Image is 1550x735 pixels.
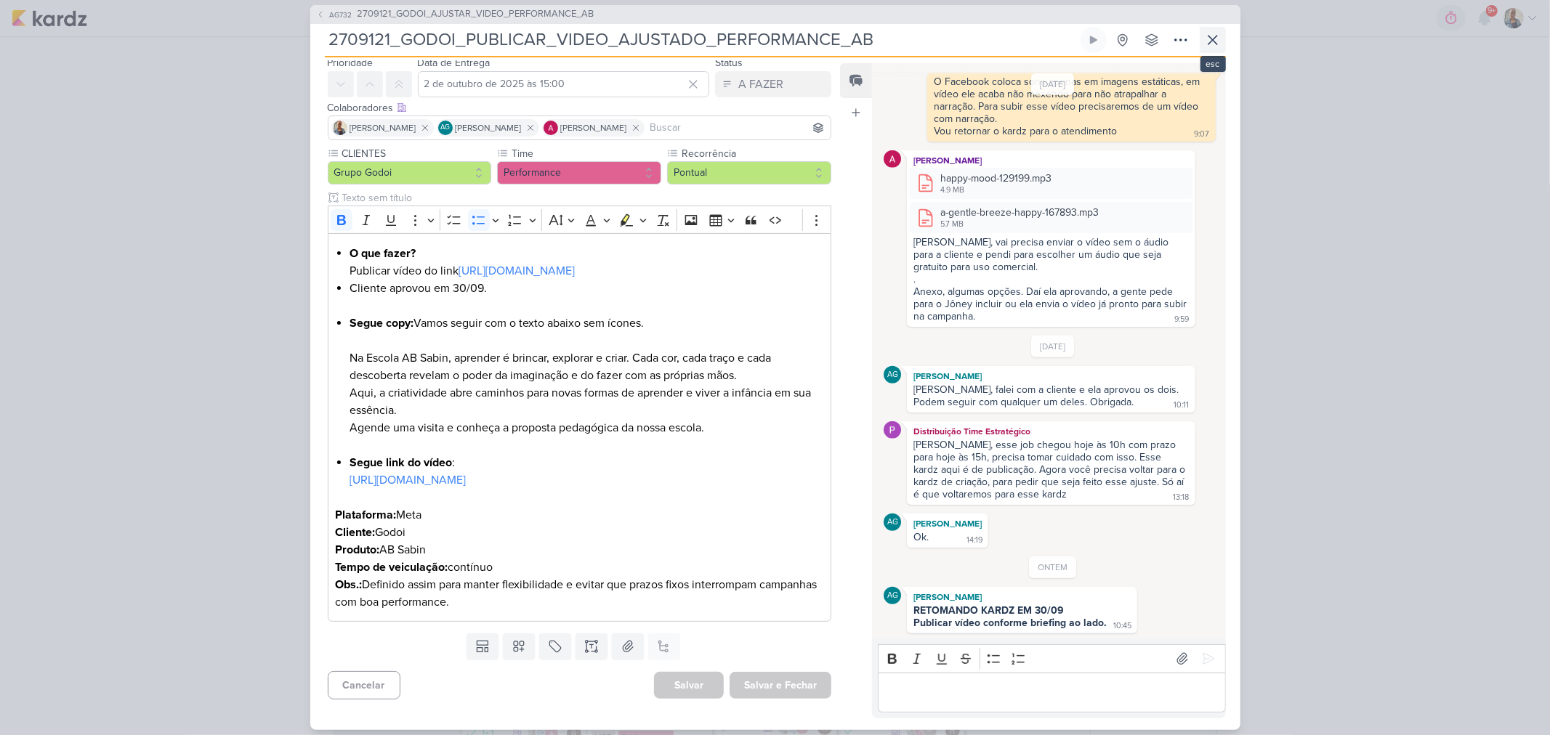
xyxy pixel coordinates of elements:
[325,27,1078,53] input: Kard Sem Título
[1195,129,1210,140] div: 9:07
[350,473,466,487] a: [URL][DOMAIN_NAME]
[350,316,413,330] strong: Segue copy:
[328,161,492,184] button: Grupo Godoi
[544,121,558,135] img: Alessandra Gomes
[335,525,375,540] strong: Cliente:
[418,57,491,69] label: Data de Entrega
[913,617,1107,629] strong: Publicar vídeo conforme briefing ao lado.
[350,245,823,280] li: Publicar vídeo do link
[335,508,396,522] strong: Plataforma:
[647,119,828,137] input: Buscar
[715,57,743,69] label: Status
[335,576,823,611] p: Definido assim para manter flexibilidade e evitar que prazos fixos interrompam campanhas com boa ...
[738,76,783,93] div: A FAZER
[1088,34,1099,46] div: Ligar relógio
[335,577,362,592] strong: Obs.:
[884,587,901,604] div: Aline Gimenez Graciano
[1113,620,1131,632] div: 10:45
[335,543,379,557] strong: Produto:
[913,439,1188,500] div: [PERSON_NAME], esse job chegou hoje às 10h com prazo para hoje às 15h, precisa tomar cuidado com ...
[438,121,453,135] div: Aline Gimenez Graciano
[910,153,1192,168] div: [PERSON_NAME]
[335,541,823,576] p: AB Sabin contínuo
[910,168,1192,199] div: happy-mood-129199.mp3
[934,76,1208,125] div: O Facebook coloca sons apenas em imagens estáticas, em vídeo ele acaba não mexendo para não atrap...
[358,7,594,22] span: 2709121_GODOI_AJUSTAR_VIDEO_PERFORMANCE_AB
[510,146,661,161] label: Time
[341,146,492,161] label: CLIENTES
[440,124,450,131] p: AG
[884,513,901,531] div: Aline Gimenez Graciano
[680,146,831,161] label: Recorrência
[940,171,1052,186] div: happy-mood-129199.mp3
[335,524,823,541] p: Godoi
[913,285,1190,322] div: Anexo, algumas opções. Daí ela aprovando, a gente pede para o Jôney incluir ou ela envia o vídeo ...
[887,519,898,527] p: AG
[966,535,982,546] div: 14:19
[884,366,901,383] div: Aline Gimenez Graciano
[1175,314,1190,325] div: 9:59
[328,57,374,69] label: Prioridade
[913,273,1188,285] div: .
[335,560,448,574] strong: Tempo de veiculação:
[350,455,452,470] strong: Segue link do vídeo
[350,280,823,314] li: Cliente aprovou em 30/09.
[913,236,1188,273] div: [PERSON_NAME], vai precisa enviar o vídeo sem o áudio para a cliente e pendi para escolher um áud...
[934,125,1117,137] div: Vou retornar o kardz para o atendimento
[878,644,1225,673] div: Editor toolbar
[333,121,347,135] img: Iara Santos
[1174,399,1190,411] div: 10:11
[887,592,898,600] p: AG
[1200,56,1226,72] div: esc
[878,673,1225,712] div: Editor editing area: main
[335,489,823,524] p: Meta
[910,590,1134,604] div: [PERSON_NAME]
[887,371,898,379] p: AG
[418,71,710,97] input: Select a date
[350,314,823,436] li: Vamos seguir com o texto abaixo sem ícones. Na Escola AB Sabin, aprender é brincar, explorar e cr...
[884,421,901,439] img: Distribuição Time Estratégico
[350,454,823,489] li: :
[667,161,831,184] button: Pontual
[940,205,1099,220] div: a-gentle-breeze-happy-167893.mp3
[350,246,416,261] strong: O que fazer?
[910,516,985,531] div: [PERSON_NAME]
[1174,492,1190,503] div: 13:18
[561,121,627,134] span: [PERSON_NAME]
[456,121,522,134] span: [PERSON_NAME]
[910,424,1192,439] div: Distribuição Time Estratégico
[940,219,1099,230] div: 5.7 MB
[910,369,1192,383] div: [PERSON_NAME]
[884,150,901,168] img: Alessandra Gomes
[328,9,355,20] span: AG732
[350,121,416,134] span: [PERSON_NAME]
[715,71,831,97] button: A FAZER
[316,7,594,22] button: AG732 2709121_GODOI_AJUSTAR_VIDEO_PERFORMANCE_AB
[339,190,832,206] input: Texto sem título
[940,184,1052,196] div: 4.9 MB
[910,202,1192,233] div: a-gentle-breeze-happy-167893.mp3
[328,233,832,622] div: Editor editing area: main
[459,264,575,278] a: [URL][DOMAIN_NAME]
[913,531,929,543] div: Ok.
[328,100,832,115] div: Colaboradores
[913,604,1064,617] strong: RETOMANDO KARDZ EM 30/09
[497,161,661,184] button: Performance
[328,671,400,699] button: Cancelar
[913,383,1182,408] div: [PERSON_NAME], falei com a cliente e ela aprovou os dois. Podem seguir com qualquer um deles. Obr...
[328,206,832,234] div: Editor toolbar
